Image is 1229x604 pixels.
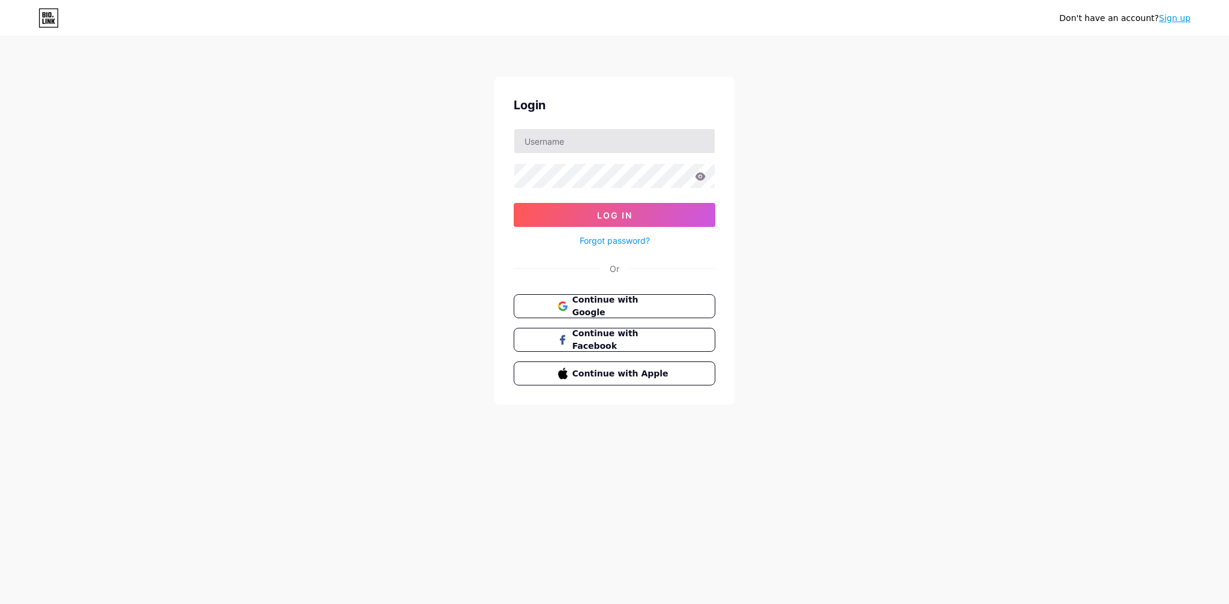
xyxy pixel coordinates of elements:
button: Log In [514,203,715,227]
button: Continue with Google [514,294,715,318]
a: Sign up [1159,13,1191,23]
input: Username [514,129,715,153]
div: Or [610,262,619,275]
span: Continue with Google [572,294,672,319]
div: Login [514,96,715,114]
a: Forgot password? [580,234,650,247]
span: Log In [597,210,633,220]
span: Continue with Facebook [572,327,672,352]
span: Continue with Apple [572,367,672,380]
button: Continue with Facebook [514,328,715,352]
button: Continue with Apple [514,361,715,385]
div: Don't have an account? [1059,12,1191,25]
